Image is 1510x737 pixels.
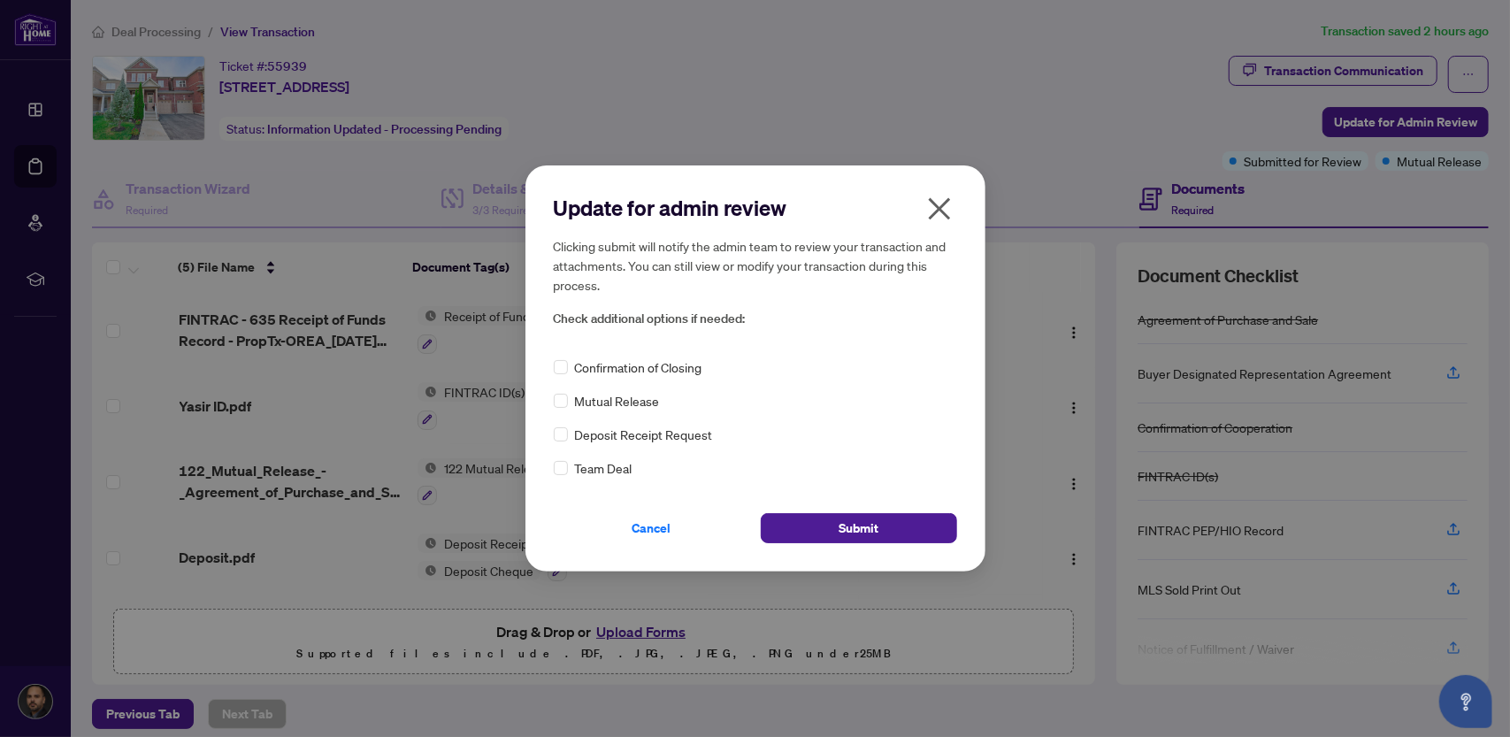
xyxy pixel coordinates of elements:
button: Submit [761,513,957,543]
span: close [925,195,954,223]
span: Check additional options if needed: [554,309,957,329]
span: Deposit Receipt Request [575,425,713,444]
span: Mutual Release [575,391,660,411]
h5: Clicking submit will notify the admin team to review your transaction and attachments. You can st... [554,236,957,295]
span: Confirmation of Closing [575,357,702,377]
span: Team Deal [575,458,632,478]
span: Submit [839,514,878,542]
button: Cancel [554,513,750,543]
span: Cancel [632,514,671,542]
button: Open asap [1439,675,1492,728]
h2: Update for admin review [554,194,957,222]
